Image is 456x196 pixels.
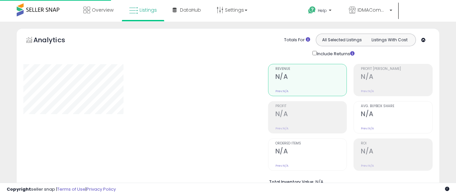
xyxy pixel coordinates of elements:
[361,110,432,119] h2: N/A
[284,37,310,43] div: Totals For
[275,104,347,108] span: Profit
[86,186,116,192] a: Privacy Policy
[275,67,347,71] span: Revenue
[275,110,347,119] h2: N/A
[361,147,432,156] h2: N/A
[318,8,327,13] span: Help
[275,126,288,130] small: Prev: N/A
[361,126,374,130] small: Prev: N/A
[33,35,78,46] h5: Analytics
[269,177,428,185] li: N/A
[140,7,157,13] span: Listings
[275,147,347,156] h2: N/A
[303,1,338,22] a: Help
[358,7,388,13] span: IDMACommerce LLC
[361,164,374,168] small: Prev: N/A
[7,186,31,192] strong: Copyright
[275,164,288,168] small: Prev: N/A
[318,36,366,44] button: All Selected Listings
[269,179,314,185] b: Total Inventory Value:
[57,186,85,192] a: Terms of Use
[275,142,347,145] span: Ordered Items
[92,7,113,13] span: Overview
[275,89,288,93] small: Prev: N/A
[275,73,347,82] h2: N/A
[361,89,374,93] small: Prev: N/A
[361,67,432,71] span: Profit [PERSON_NAME]
[308,6,316,14] i: Get Help
[180,7,201,13] span: DataHub
[7,186,116,193] div: seller snap | |
[366,36,414,44] button: Listings With Cost
[361,73,432,82] h2: N/A
[361,142,432,145] span: ROI
[307,50,363,57] div: Include Returns
[361,104,432,108] span: Avg. Buybox Share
